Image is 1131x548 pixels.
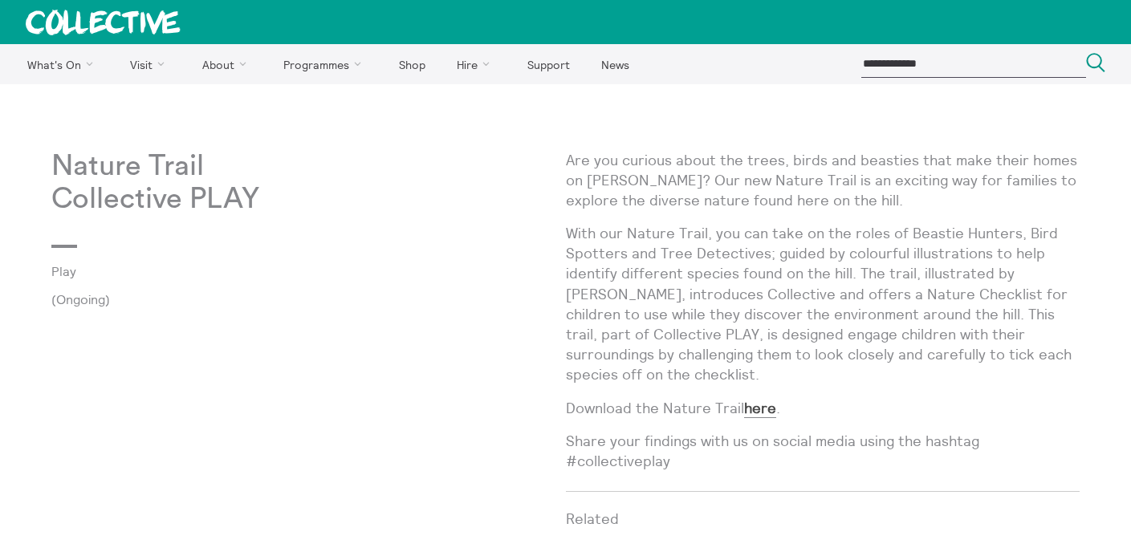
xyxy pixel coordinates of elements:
a: Visit [116,44,185,84]
a: Shop [384,44,439,84]
a: Play [51,264,540,278]
a: About [188,44,266,84]
a: here [744,399,776,418]
a: News [587,44,643,84]
p: Download the Nature Trail . [566,398,1080,418]
a: Support [513,44,584,84]
a: Hire [443,44,511,84]
p: Nature Trail Collective PLAY [51,150,566,217]
p: With our Nature Trail, you can take on the roles of Beastie Hunters, Bird Spotters and Tree Detec... [566,223,1080,385]
a: Programmes [270,44,382,84]
p: Are you curious about the trees, birds and beasties that make their homes on [PERSON_NAME]? Our n... [566,150,1080,211]
a: What's On [13,44,113,84]
h4: Related [566,511,1080,528]
strong: here [744,399,776,417]
p: Share your findings with us on social media using the hashtag #collectiveplay [566,431,1080,471]
p: (Ongoing) [51,292,566,306]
